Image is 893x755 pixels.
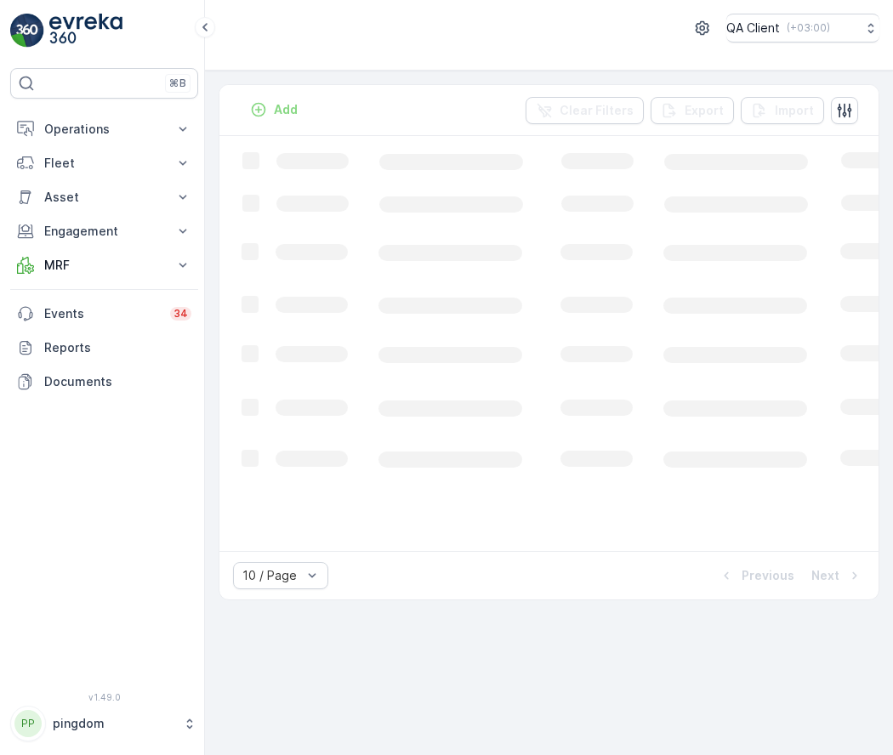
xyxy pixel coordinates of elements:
p: Operations [44,121,164,138]
div: PP [14,710,42,737]
p: ⌘B [169,77,186,90]
p: ( +03:00 ) [787,21,830,35]
button: Export [651,97,734,124]
p: Fleet [44,155,164,172]
p: Add [274,101,298,118]
span: v 1.49.0 [10,692,198,702]
p: Export [685,102,724,119]
p: Clear Filters [560,102,634,119]
img: logo_light-DOdMpM7g.png [49,14,122,48]
p: Events [44,305,160,322]
button: Engagement [10,214,198,248]
button: QA Client(+03:00) [726,14,879,43]
p: Reports [44,339,191,356]
p: pingdom [53,715,174,732]
p: Asset [44,189,164,206]
p: Engagement [44,223,164,240]
a: Events34 [10,297,198,331]
button: Clear Filters [526,97,644,124]
a: Documents [10,365,198,399]
p: Next [811,567,839,584]
p: Previous [742,567,794,584]
p: Documents [44,373,191,390]
button: Next [810,565,865,586]
button: Add [243,99,304,120]
a: Reports [10,331,198,365]
button: Asset [10,180,198,214]
button: Operations [10,112,198,146]
button: Fleet [10,146,198,180]
button: Previous [716,565,796,586]
button: Import [741,97,824,124]
p: QA Client [726,20,780,37]
img: logo [10,14,44,48]
button: PPpingdom [10,706,198,741]
button: MRF [10,248,198,282]
p: Import [775,102,814,119]
p: MRF [44,257,164,274]
p: 34 [173,307,188,321]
